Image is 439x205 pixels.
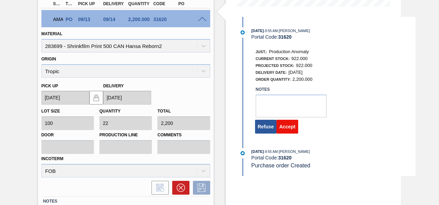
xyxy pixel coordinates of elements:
div: Purchase order [64,17,76,22]
button: Refuse [255,120,277,134]
div: Awaiting Manager Approval [51,12,63,27]
label: Production Line [99,130,152,140]
label: Material [41,31,62,36]
input: mm/dd/yyyy [41,91,89,105]
div: Portal Code: [251,34,415,40]
div: 09/14/2025 [101,17,128,22]
div: Pick up [76,1,103,6]
strong: 31620 [278,155,292,160]
div: Inform order change [148,181,169,195]
span: Projected Stock: [256,64,294,68]
span: Production Anomaly [269,49,309,54]
label: Door [41,130,94,140]
span: Just.: [256,50,267,54]
label: Delivery [103,84,124,88]
span: : [PERSON_NAME] [278,149,310,154]
label: Origin [41,57,56,61]
input: mm/dd/yyyy [103,91,151,105]
img: atual [241,30,245,35]
div: Portal Code: [251,155,415,160]
div: Quantity [127,1,154,6]
label: Incoterm [41,156,64,161]
div: 09/13/2025 [76,17,103,22]
div: Save Order [189,181,210,195]
div: Code [152,1,178,6]
div: 31620 [152,17,178,22]
span: [DATE] [251,149,264,154]
div: Type [64,1,76,6]
div: Cancel Order [169,181,189,195]
span: Current Stock: [256,57,290,61]
span: 2,200.000 [292,77,312,82]
span: 922.000 [296,63,312,68]
div: PO [177,1,204,6]
span: : [PERSON_NAME] [278,29,310,33]
span: Order Quantity: [256,77,291,81]
div: Delivery [101,1,128,6]
label: Comments [157,130,210,140]
button: Accept [276,120,298,134]
span: [DATE] [251,29,264,33]
label: Total [157,109,171,114]
label: Lot size [41,109,60,114]
span: - 9:55 AM [264,150,278,154]
label: Pick up [41,84,58,88]
div: 2,200.000 [127,17,154,22]
span: [DATE] [289,70,303,75]
span: Delivery Date: [256,70,287,75]
span: Purchase order Created [251,163,310,168]
strong: 31620 [278,34,292,40]
span: - 9:55 AM [264,29,278,33]
label: Notes [256,85,326,95]
p: AMA [53,17,61,22]
div: Step [51,1,63,6]
img: atual [241,151,245,155]
label: Quantity [99,109,120,114]
button: locked [89,91,103,105]
span: 922.000 [291,56,308,61]
img: locked [92,94,100,102]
